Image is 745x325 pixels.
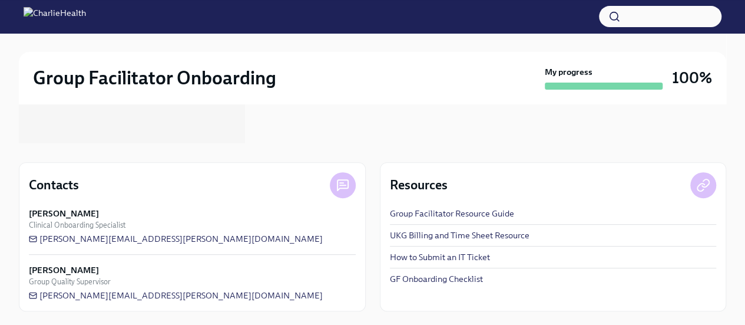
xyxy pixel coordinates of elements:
strong: [PERSON_NAME] [29,208,99,219]
img: CharlieHealth [24,7,86,26]
a: [PERSON_NAME][EMAIL_ADDRESS][PERSON_NAME][DOMAIN_NAME] [29,290,323,301]
strong: [PERSON_NAME] [29,264,99,276]
a: [PERSON_NAME][EMAIL_ADDRESS][PERSON_NAME][DOMAIN_NAME] [29,233,323,245]
span: Group Quality Supervisor [29,276,111,287]
span: Clinical Onboarding Specialist [29,219,125,231]
h3: 100% [672,67,712,88]
h4: Contacts [29,176,79,194]
a: How to Submit an IT Ticket [390,251,490,263]
h4: Resources [390,176,448,194]
strong: My progress [545,66,592,78]
a: UKG Billing and Time Sheet Resource [390,229,529,241]
a: GF Onboarding Checklist [390,273,483,285]
a: Group Facilitator Resource Guide [390,208,514,219]
h2: Group Facilitator Onboarding [33,66,276,90]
